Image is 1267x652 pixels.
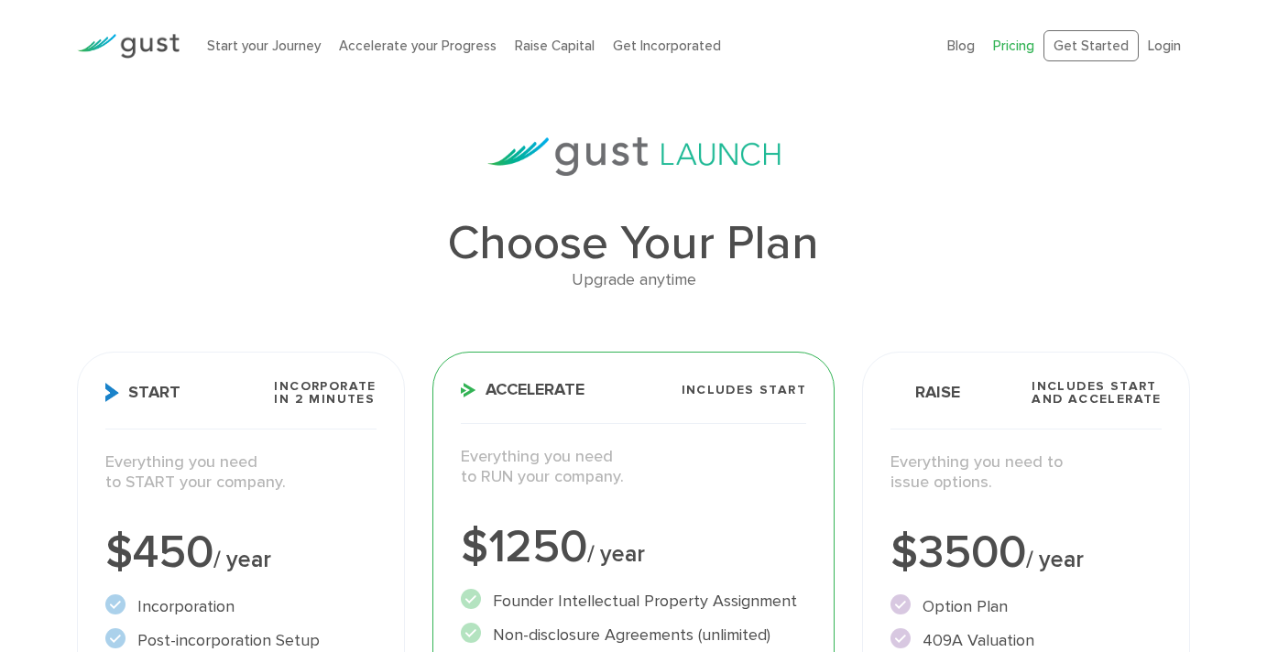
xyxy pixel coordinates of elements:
span: / year [587,540,645,568]
span: Includes START and ACCELERATE [1032,380,1162,406]
span: / year [1026,546,1084,573]
div: Upgrade anytime [77,267,1190,294]
p: Everything you need to issue options. [890,452,1162,494]
li: Incorporation [105,594,377,619]
span: Raise [890,383,960,402]
img: Gust Logo [77,34,180,59]
p: Everything you need to RUN your company. [461,447,806,488]
h1: Choose Your Plan [77,220,1190,267]
a: Start your Journey [207,38,321,54]
a: Get Started [1043,30,1139,62]
img: Accelerate Icon [461,383,476,397]
li: Non-disclosure Agreements (unlimited) [461,623,806,647]
a: Pricing [993,38,1034,54]
li: Founder Intellectual Property Assignment [461,589,806,614]
div: $1250 [461,525,806,570]
a: Login [1148,38,1181,54]
span: / year [213,546,271,573]
span: Incorporate in 2 Minutes [274,380,376,406]
span: Start [105,383,180,402]
span: Includes START [682,384,807,397]
a: Raise Capital [515,38,595,54]
img: Start Icon X2 [105,383,119,402]
a: Get Incorporated [613,38,721,54]
p: Everything you need to START your company. [105,452,377,494]
a: Accelerate your Progress [339,38,497,54]
span: Accelerate [461,382,584,398]
li: Option Plan [890,594,1162,619]
img: gust-launch-logos.svg [487,137,781,176]
a: Blog [947,38,975,54]
div: $450 [105,530,377,576]
div: $3500 [890,530,1162,576]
